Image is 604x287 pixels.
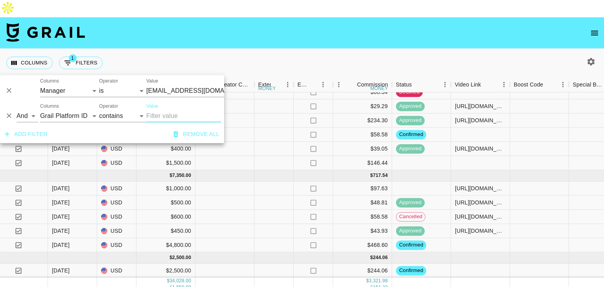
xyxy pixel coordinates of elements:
button: Delete [3,110,15,122]
div: $1,500.00 [136,156,195,170]
div: $1,000.00 [136,182,195,196]
div: $97.63 [333,182,392,196]
div: https://www.instagram.com/reel/DMtOdZiO5BT/?igsh=MXJmcXNqYWZqMXZtNg%3D%3D [455,199,506,206]
div: Aug '25 [52,241,70,249]
input: Filter value [146,110,221,122]
div: Aug '25 [52,184,70,192]
div: 2,500.00 [172,254,191,261]
button: Sort [346,79,357,90]
div: Jul '25 [52,145,70,153]
div: Status [392,77,451,92]
div: $400.00 [136,142,195,156]
div: 717.54 [373,172,388,179]
button: Menu [282,79,294,90]
img: Grail Talent [6,23,85,42]
span: confirmed [396,241,426,249]
span: cancelled [396,213,425,221]
div: $ [169,172,172,179]
div: $146.44 [333,156,392,170]
button: Sort [543,79,554,90]
div: 7,350.00 [172,172,191,179]
button: Menu [439,79,451,90]
div: Video Link [451,77,510,92]
span: 1 [69,54,77,62]
div: Creator Commmission Override [195,77,254,92]
button: Sort [271,79,282,90]
div: Jul '25 [52,159,70,167]
button: Menu [317,79,329,90]
div: USD [97,224,136,238]
div: $48.81 [333,196,392,210]
div: $ [366,278,369,284]
div: https://www.tiktok.com/@itssanya.1/video/7535199447857335583?lang=en [455,184,506,192]
button: Menu [333,79,345,90]
div: Boost Code [514,77,543,92]
div: $244.06 [333,264,392,278]
span: approved [396,145,425,153]
button: Sort [481,79,492,90]
div: https://www.tiktok.com/@carliemayeski/video/7532587688642366750 [455,213,506,221]
div: $ [370,254,373,261]
select: Logic operator [17,110,38,122]
label: Operator [99,78,118,85]
div: $234.30 [333,114,392,128]
div: money [370,86,388,91]
div: $600.00 [136,210,195,224]
button: Delete [3,85,15,97]
button: Sort [412,79,423,90]
button: Menu [557,79,569,90]
div: Creator Commmission Override [218,77,250,92]
div: $58.58 [333,210,392,224]
div: $450.00 [136,224,195,238]
div: $500.00 [136,196,195,210]
div: $ [167,278,169,284]
div: $68.34 [333,85,392,99]
div: $2,500.00 [136,264,195,278]
label: Operator [99,103,118,110]
div: USD [97,182,136,196]
button: Add filter [2,127,51,142]
button: Sort [309,79,320,90]
button: open drawer [587,25,602,41]
div: Boost Code [510,77,569,92]
div: https://www.tiktok.com/@delly.girl/video/7533342780349762871?lang=en [455,145,506,153]
button: Show filters [59,57,103,69]
div: Aug '25 [52,213,70,221]
label: Columns [40,103,59,110]
div: USD [97,156,136,170]
div: https://www.tiktok.com/@carliemayeski/video/7535102697729527071?_r=1&_t=ZP-8ycrMa4E6Vr [455,227,506,235]
div: USD [97,264,136,278]
div: https://www.tiktok.com/@karenardilad/video/7524783183490026782?lang=en [455,116,506,124]
button: Remove all [170,127,223,142]
span: approved [396,227,425,235]
div: $4,800.00 [136,238,195,252]
span: confirmed [396,131,426,138]
span: approved [396,117,425,124]
div: https://www.tiktok.com/@_vickeycathey/video/7526281393651961119?lang=en [455,102,506,110]
div: USD [97,210,136,224]
div: $ [169,254,172,261]
div: Aug '25 [52,199,70,206]
div: USD [97,196,136,210]
button: Menu [498,79,510,90]
div: Sep '25 [52,267,70,274]
span: approved [396,103,425,110]
div: $ [370,172,373,179]
div: Status [396,77,412,92]
span: approved [396,199,425,206]
span: confirmed [396,267,426,274]
div: USD [97,142,136,156]
label: Columns [40,78,59,85]
div: Commission [357,77,388,92]
div: Aug '25 [52,227,70,235]
div: money [258,86,276,91]
div: 34,028.00 [169,278,191,284]
div: 3,321.98 [369,278,388,284]
div: $29.29 [333,99,392,114]
div: Video Link [455,77,481,92]
div: 244.06 [373,254,388,261]
div: USD [97,238,136,252]
div: Expenses: Remove Commission? [298,77,309,92]
label: Value [146,78,158,85]
div: $39.05 [333,142,392,156]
